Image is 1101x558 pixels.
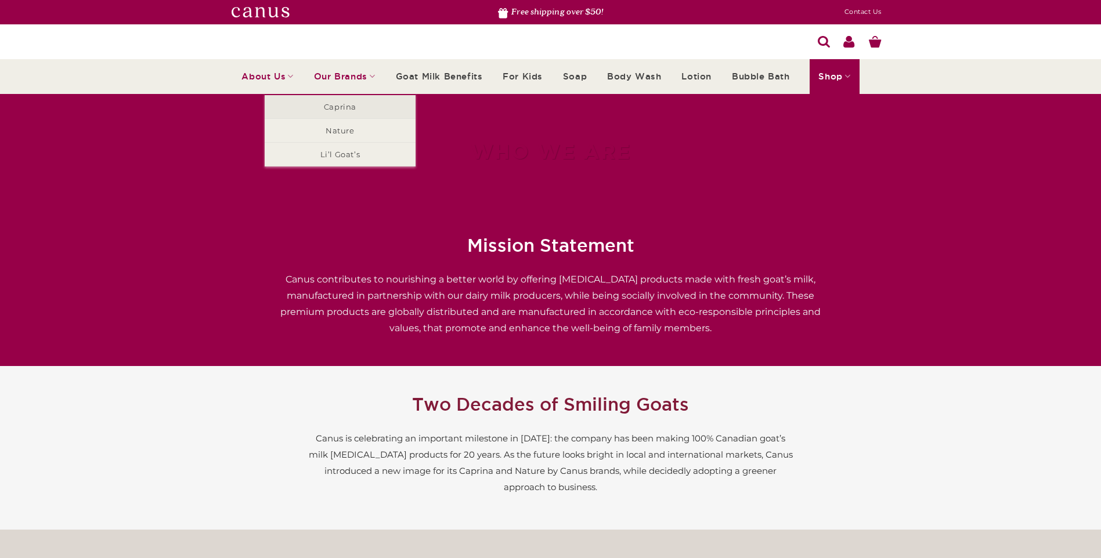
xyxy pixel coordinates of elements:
[265,119,416,142] a: Nature
[265,143,416,166] a: Li’l Goat’s
[232,7,290,17] img: canutswhite.svg
[563,60,587,93] a: Soap
[810,59,859,93] a: Shop
[498,5,602,20] li: Free shipping over $50!
[265,95,416,118] a: Caprina
[241,59,294,93] a: About Us
[396,60,483,93] a: Goat Milk Benefits
[275,271,826,336] p: Canus contributes to nourishing a better world by offering [MEDICAL_DATA] products made with fres...
[681,60,712,93] a: Lotion
[844,4,882,20] a: Contact Us
[732,60,790,93] a: Bubble Bath
[471,139,631,165] h1: WHO WE ARE
[818,30,831,53] a: Search
[503,60,543,93] a: For Kids
[307,395,795,413] h3: Two Decades of Smiling Goats
[314,59,376,93] a: Our Brands
[307,430,795,495] p: Canus is celebrating an important milestone in [DATE]: the company has been making 100% Canadian ...
[275,236,826,254] h3: Mission Statement
[607,60,661,93] a: Body Wash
